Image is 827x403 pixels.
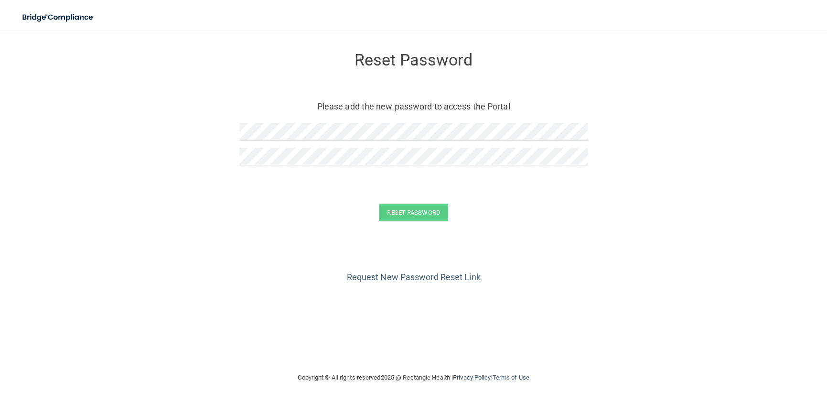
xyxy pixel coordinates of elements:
[453,374,491,381] a: Privacy Policy
[239,51,588,69] h3: Reset Password
[492,374,529,381] a: Terms of Use
[247,98,581,114] p: Please add the new password to access the Portal
[239,362,588,393] div: Copyright © All rights reserved 2025 @ Rectangle Health | |
[346,272,480,282] a: Request New Password Reset Link
[14,8,102,27] img: bridge_compliance_login_screen.278c3ca4.svg
[379,204,448,221] button: Reset Password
